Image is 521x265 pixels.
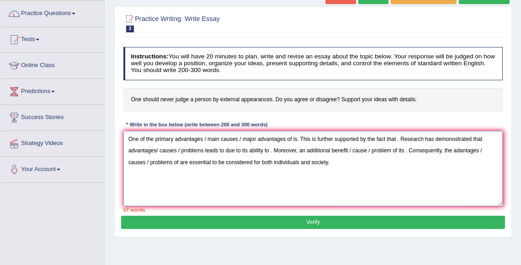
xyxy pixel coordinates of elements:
a: Your Account [0,157,105,180]
a: Tests [0,27,105,50]
h2: Practice Writing: Write Essay [123,13,359,32]
a: Success Stories [0,105,105,128]
div: * Write in the box below (write between 200 and 300 words) [123,121,271,129]
b: Instructions: [131,53,168,60]
a: Practice Questions [0,1,105,24]
a: Predictions [0,79,105,102]
span: 3 [126,26,134,32]
a: Strategy Videos [0,131,105,154]
h4: You will have 20 minutes to plan, write and revise an essay about the topic below. Your response ... [123,47,503,80]
div: 57 words [123,206,503,213]
a: Online Class [0,53,105,76]
h4: One should never judge a person by external appearances. Do you agree or disagree? Support your i... [123,88,503,112]
button: Verify [121,216,505,229]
